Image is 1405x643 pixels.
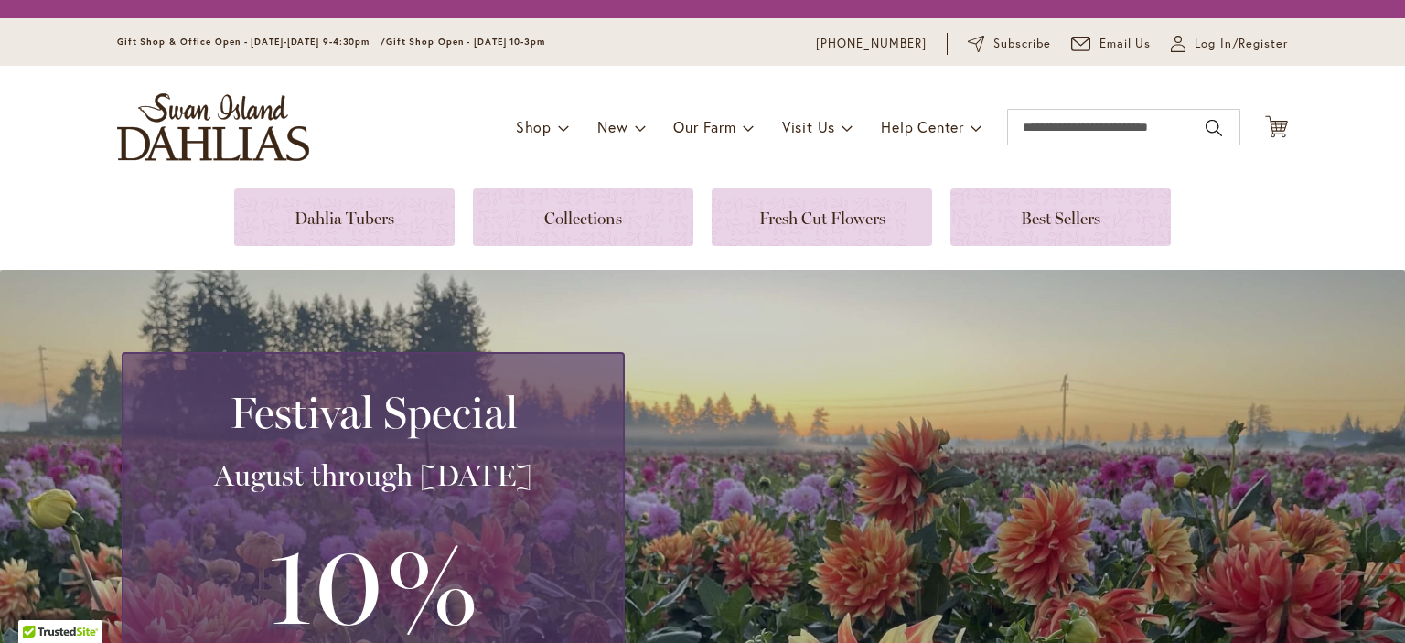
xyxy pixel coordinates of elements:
a: Log In/Register [1171,35,1288,53]
a: Email Us [1071,35,1152,53]
span: Shop [516,117,552,136]
span: Visit Us [782,117,835,136]
span: Our Farm [673,117,735,136]
a: store logo [117,93,309,161]
span: Gift Shop Open - [DATE] 10-3pm [386,36,545,48]
button: Search [1206,113,1222,143]
span: New [597,117,627,136]
span: Email Us [1099,35,1152,53]
span: Log In/Register [1195,35,1288,53]
span: Subscribe [993,35,1051,53]
h2: Festival Special [145,387,601,438]
span: Help Center [881,117,964,136]
h3: August through [DATE] [145,457,601,494]
span: Gift Shop & Office Open - [DATE]-[DATE] 9-4:30pm / [117,36,386,48]
a: [PHONE_NUMBER] [816,35,927,53]
a: Subscribe [968,35,1051,53]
